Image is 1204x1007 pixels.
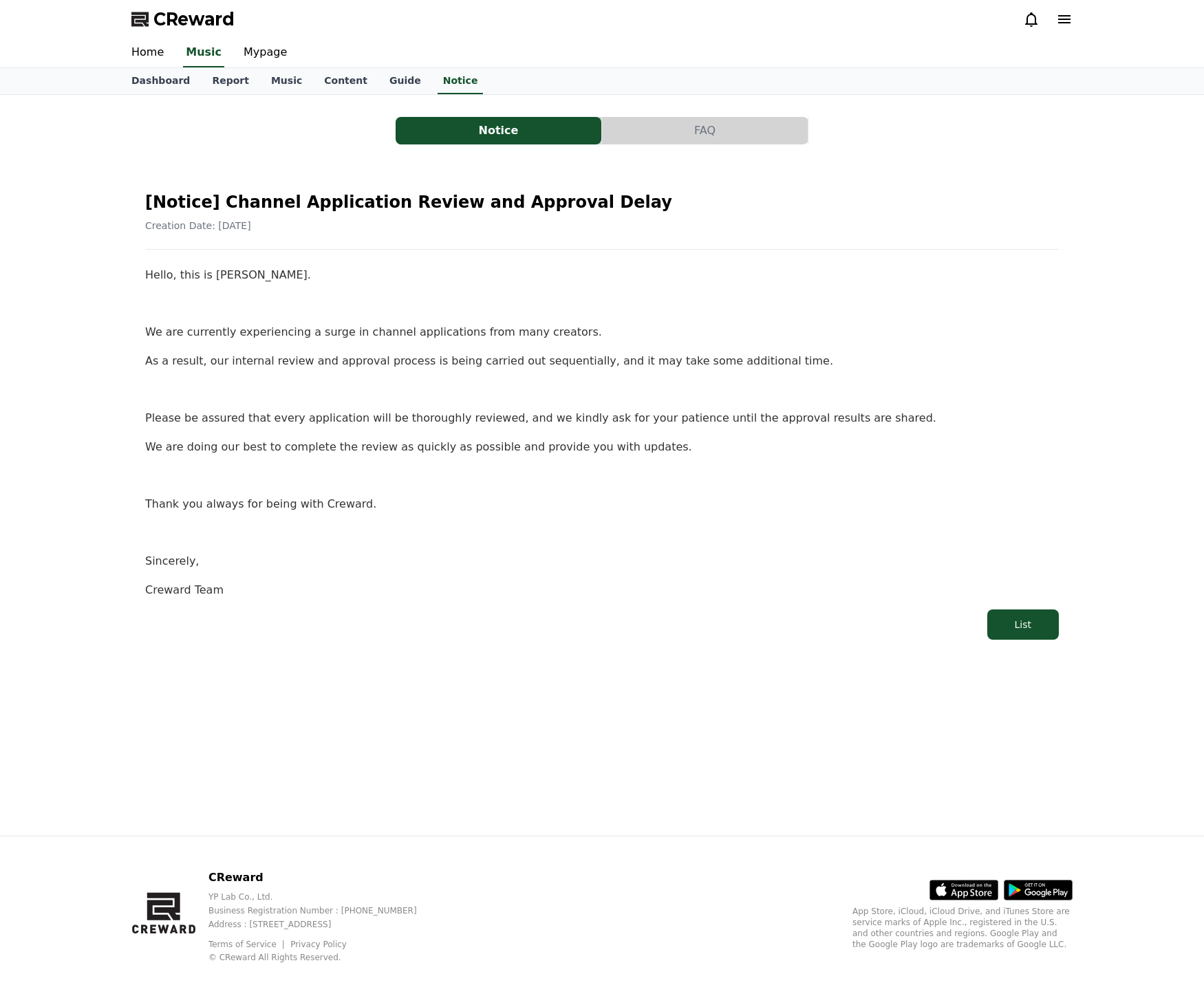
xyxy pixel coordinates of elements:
[201,68,260,94] a: Report
[438,68,484,94] a: Notice
[1015,618,1031,631] div: List
[145,191,1059,213] h2: [Notice] Channel Application Review and Approval Delay
[153,8,235,30] span: CReward
[131,8,235,30] a: CReward
[145,409,1059,427] p: Please be assured that every application will be thoroughly reviewed, and we kindly ask for your ...
[208,891,439,902] p: YP Lab Co., Ltd.
[602,117,808,144] button: FAQ
[208,940,287,949] a: Terms of Service
[145,323,1059,341] p: We are currently experiencing a surge in channel applications from many creators.
[145,266,1059,284] p: Hello, this is [PERSON_NAME].
[145,220,251,231] span: Creation Date: [DATE]
[987,609,1059,640] button: List
[852,906,1073,950] p: App Store, iCloud, iCloud Drive, and iTunes Store are service marks of Apple Inc., registered in ...
[183,39,224,67] a: Music
[120,39,175,67] a: Home
[208,905,439,916] p: Business Registration Number : [PHONE_NUMBER]
[233,39,298,67] a: Mypage
[145,609,1059,640] a: List
[208,952,439,963] p: © CReward All Rights Reserved.
[208,919,439,930] p: Address : [STREET_ADDRESS]
[208,869,439,886] p: CReward
[145,438,1059,456] p: We are doing our best to complete the review as quickly as possible and provide you with updates.
[145,581,1059,599] p: Creward Team
[396,117,601,144] button: Notice
[120,68,201,94] a: Dashboard
[145,552,1059,570] p: Sincerely,
[145,352,1059,370] p: As a result, our internal review and approval process is being carried out sequentially, and it m...
[313,68,378,94] a: Content
[145,495,1059,513] p: Thank you always for being with Creward.
[290,940,347,949] a: Privacy Policy
[396,117,602,144] a: Notice
[378,68,432,94] a: Guide
[260,68,313,94] a: Music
